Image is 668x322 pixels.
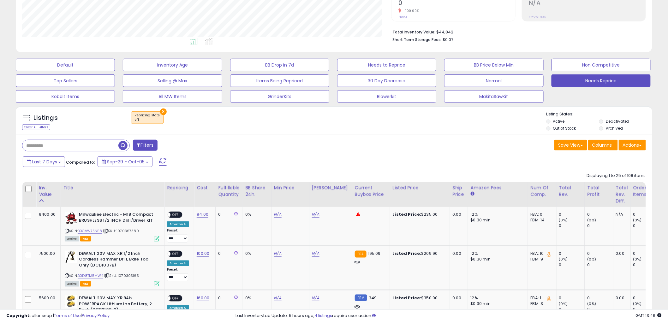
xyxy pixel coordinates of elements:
[529,15,546,19] small: Prev: 58.90%
[82,313,110,319] a: Privacy Policy
[552,74,651,87] button: Needs Reprice
[274,211,282,218] a: N/A
[312,184,349,191] div: [PERSON_NAME]
[587,295,613,301] div: 0
[133,140,158,151] button: Filters
[33,114,58,122] h5: Listings
[39,251,56,256] div: 7500.00
[368,250,381,256] span: 195.09
[218,295,238,301] div: 0
[123,59,222,71] button: Inventory Age
[633,223,659,229] div: 0
[559,218,568,223] small: (0%)
[559,262,585,268] div: 0
[587,173,646,179] div: Displaying 1 to 25 of 108 items
[619,140,646,150] button: Actions
[79,251,156,270] b: DEWALT 20V MAX XR 1/2 Inch Cordless Hammer Drill, Bare Tool Only (DCD1007B)
[123,74,222,87] button: Selling @ Max
[531,301,552,307] div: FBM: 3
[471,256,523,262] div: $0.30 min
[65,212,159,241] div: ASIN:
[54,313,81,319] a: Terms of Use
[218,212,238,217] div: 0
[167,184,191,191] div: Repricing
[6,313,29,319] strong: Copyright
[392,29,435,35] b: Total Inventory Value:
[230,59,329,71] button: BB Drop in 7d
[6,313,110,319] div: seller snap | |
[559,257,568,262] small: (0%)
[401,9,419,13] small: -100.00%
[66,159,95,165] span: Compared to:
[80,236,91,242] span: FBA
[392,28,641,35] li: $44,842
[471,184,525,191] div: Amazon Fees
[471,217,523,223] div: $0.30 min
[553,126,576,131] label: Out of Stock
[546,111,652,117] p: Listing States:
[167,228,189,243] div: Preset:
[236,313,662,319] div: Last InventoryLab Update: 5 hours ago, require user action.
[531,184,554,198] div: Num of Comp.
[633,251,659,256] div: 0
[587,218,596,223] small: (0%)
[633,257,642,262] small: (0%)
[559,212,585,217] div: 0
[531,295,552,301] div: FBA: 1
[453,184,465,198] div: Ship Price
[23,156,65,167] button: Last 7 Days
[98,156,152,167] button: Sep-29 - Oct-05
[134,118,160,122] div: off
[471,191,474,197] small: Amazon Fees.
[369,295,377,301] span: 349
[633,301,642,306] small: (0%)
[559,184,582,198] div: Total Rev.
[170,296,181,301] span: OFF
[633,218,642,223] small: (0%)
[16,90,115,103] button: Kobalt Items
[197,184,213,191] div: Cost
[312,211,319,218] a: N/A
[443,37,453,43] span: $0.07
[616,212,626,217] div: N/A
[554,140,587,150] button: Save View
[636,313,662,319] span: 2025-10-13 13:46 GMT
[587,262,613,268] div: 0
[167,261,189,266] div: Amazon AI
[471,251,523,256] div: 12%
[444,59,543,71] button: BB Price Below Min
[337,74,436,87] button: 30 Day Decrease
[246,212,266,217] div: 0%
[531,256,552,262] div: FBM: 9
[218,251,238,256] div: 0
[78,273,103,278] a: B0D8TM5MW4
[22,124,50,130] div: Clear All Filters
[559,223,585,229] div: 0
[393,295,445,301] div: $350.00
[444,90,543,103] button: MakitaSawKit
[587,257,596,262] small: (0%)
[274,250,282,257] a: N/A
[274,184,307,191] div: Min Price
[471,301,523,307] div: $0.30 min
[197,295,209,301] a: 160.00
[39,212,56,217] div: 9400.00
[197,250,209,257] a: 100.00
[393,211,421,217] b: Listed Price:
[393,295,421,301] b: Listed Price:
[103,228,139,233] span: | SKU: 1070367380
[393,184,447,191] div: Listed Price
[587,223,613,229] div: 0
[39,295,56,301] div: 5600.00
[471,212,523,217] div: 12%
[78,228,102,234] a: B0CVW75NP8
[107,159,145,165] span: Sep-29 - Oct-05
[588,140,618,150] button: Columns
[355,184,387,198] div: Current Buybox Price
[606,119,629,124] label: Deactivated
[65,212,77,224] img: 41HuStijPPL._SL40_.jpg
[104,273,139,278] span: | SKU: 1070305165
[134,113,160,122] span: Repricing state :
[160,108,167,115] button: ×
[453,212,463,217] div: 0.00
